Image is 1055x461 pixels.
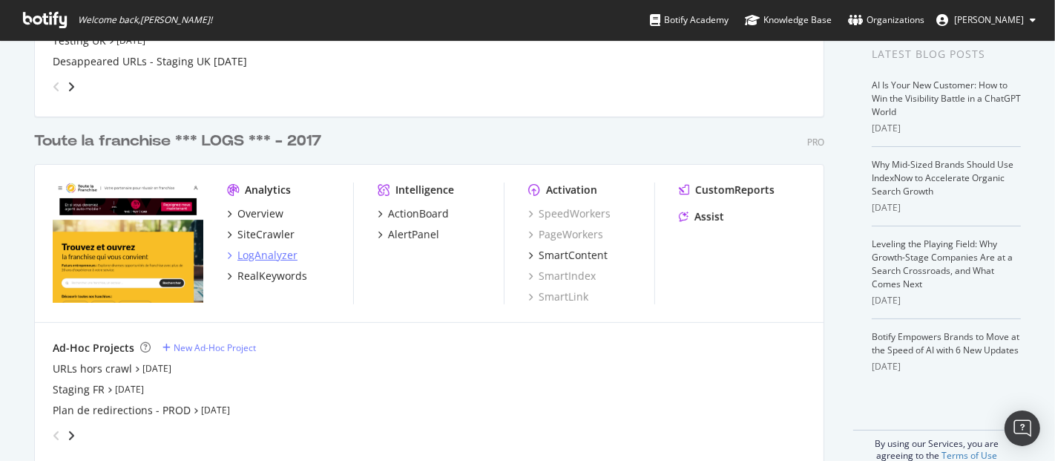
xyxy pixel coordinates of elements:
[227,206,283,221] a: Overview
[395,183,454,197] div: Intelligence
[66,428,76,443] div: angle-right
[528,206,611,221] a: SpeedWorkers
[53,183,203,303] img: toute-la-franchise.com
[378,227,439,242] a: AlertPanel
[872,360,1021,373] div: [DATE]
[695,183,775,197] div: CustomReports
[528,290,588,304] a: SmartLink
[162,341,256,354] a: New Ad-Hoc Project
[546,183,597,197] div: Activation
[245,183,291,197] div: Analytics
[237,206,283,221] div: Overview
[807,136,824,148] div: Pro
[201,404,230,416] a: [DATE]
[650,13,729,27] div: Botify Academy
[872,158,1013,197] a: Why Mid-Sized Brands Should Use IndexNow to Accelerate Organic Search Growth
[174,341,256,354] div: New Ad-Hoc Project
[539,248,608,263] div: SmartContent
[47,75,66,99] div: angle-left
[872,122,1021,135] div: [DATE]
[378,206,449,221] a: ActionBoard
[227,227,295,242] a: SiteCrawler
[237,269,307,284] div: RealKeywords
[745,13,832,27] div: Knowledge Base
[924,8,1048,32] button: [PERSON_NAME]
[694,209,724,224] div: Assist
[66,79,76,94] div: angle-right
[388,227,439,242] div: AlertPanel
[115,383,144,396] a: [DATE]
[53,341,134,356] div: Ad-Hoc Projects
[47,424,66,448] div: angle-left
[142,362,171,375] a: [DATE]
[872,201,1021,215] div: [DATE]
[53,54,247,69] a: Desappeared URLs - Staging UK [DATE]
[872,46,1021,62] div: Latest Blog Posts
[679,183,775,197] a: CustomReports
[872,79,1021,118] a: AI Is Your New Customer: How to Win the Visibility Battle in a ChatGPT World
[237,227,295,242] div: SiteCrawler
[237,248,298,263] div: LogAnalyzer
[528,269,596,284] a: SmartIndex
[872,294,1021,307] div: [DATE]
[227,248,298,263] a: LogAnalyzer
[872,330,1019,356] a: Botify Empowers Brands to Move at the Speed of AI with 6 New Updates
[53,382,105,397] a: Staging FR
[528,227,603,242] a: PageWorkers
[1005,411,1040,446] div: Open Intercom Messenger
[53,362,132,376] a: URLs hors crawl
[528,248,608,263] a: SmartContent
[34,131,327,152] a: Toute la franchise *** LOGS *** - 2017
[679,209,724,224] a: Assist
[848,13,924,27] div: Organizations
[388,206,449,221] div: ActionBoard
[872,238,1013,290] a: Leveling the Playing Field: Why Growth-Stage Companies Are at a Search Crossroads, and What Comes...
[53,403,191,418] a: Plan de redirections - PROD
[954,13,1024,26] span: Gwendoline Barreau
[78,14,212,26] span: Welcome back, [PERSON_NAME] !
[34,131,321,152] div: Toute la franchise *** LOGS *** - 2017
[227,269,307,284] a: RealKeywords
